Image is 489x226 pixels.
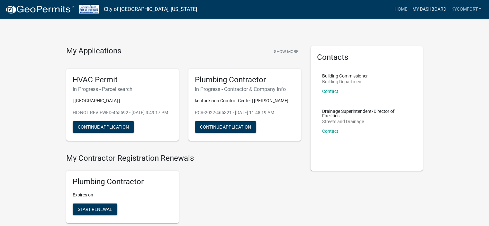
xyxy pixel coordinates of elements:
h5: Plumbing Contractor [195,75,294,85]
h6: In Progress - Contractor & Company Info [195,86,294,92]
span: Start Renewal [78,207,112,212]
p: PCR-2022-465321 - [DATE] 11:48:19 AM [195,109,294,116]
a: Contact [322,129,338,134]
h6: In Progress - Parcel search [73,86,172,92]
a: Home [392,3,410,15]
button: Continue Application [195,121,256,133]
a: My Dashboard [410,3,448,15]
a: City of [GEOGRAPHIC_DATA], [US_STATE] [104,4,197,15]
h5: Contacts [317,53,417,62]
p: Expires on [73,192,172,198]
p: Building Department [322,79,368,84]
h5: Plumbing Contractor [73,177,172,186]
p: Streets and Drainage [322,119,412,124]
h5: HVAC Permit [73,75,172,85]
button: Continue Application [73,121,134,133]
a: Kycomfort [448,3,484,15]
a: Contact [322,89,338,94]
p: kentuckiana Comfort Center | [PERSON_NAME] | [195,97,294,104]
p: Building Commissioner [322,74,368,78]
p: | [GEOGRAPHIC_DATA] | [73,97,172,104]
button: Start Renewal [73,203,117,215]
img: City of Charlestown, Indiana [79,5,99,14]
p: HC-NOT REVIEWED-465592 - [DATE] 3:49:17 PM [73,109,172,116]
h4: My Contractor Registration Renewals [66,154,301,163]
button: Show More [271,46,301,57]
p: Drainage Superintendent/Director of Facilities [322,109,412,118]
h4: My Applications [66,46,121,56]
